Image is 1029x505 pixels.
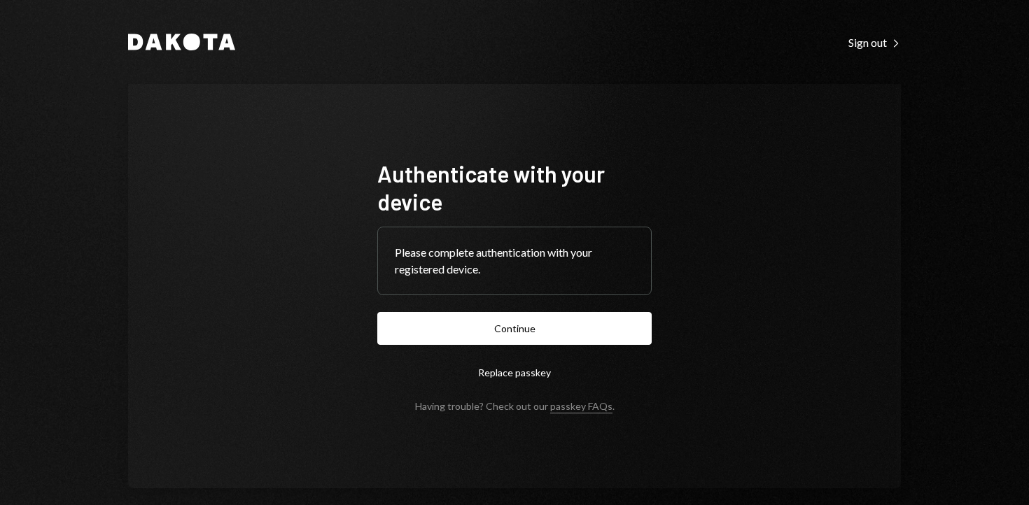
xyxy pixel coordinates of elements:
h1: Authenticate with your device [377,159,652,215]
a: passkey FAQs [550,400,612,413]
div: Please complete authentication with your registered device. [395,244,634,278]
button: Replace passkey [377,356,652,389]
button: Continue [377,312,652,345]
div: Having trouble? Check out our . [415,400,615,412]
div: Sign out [848,36,901,50]
a: Sign out [848,34,901,50]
